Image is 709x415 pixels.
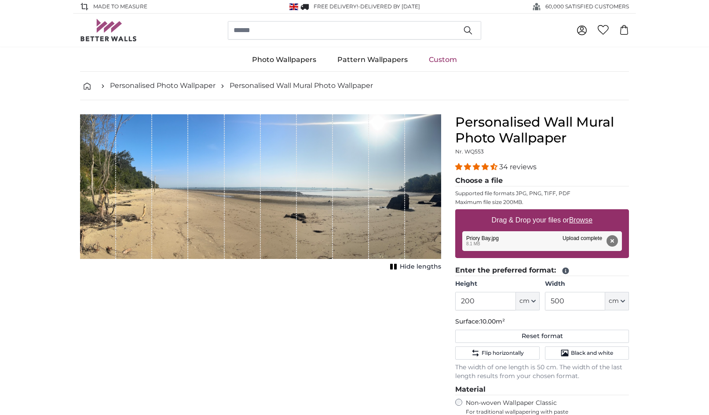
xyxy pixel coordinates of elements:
span: FREE delivery! [314,3,358,10]
button: Reset format [455,330,629,343]
nav: breadcrumbs [80,72,629,100]
legend: Enter the preferred format: [455,265,629,276]
p: The width of one length is 50 cm. The width of the last length results from your chosen format. [455,363,629,381]
span: 4.32 stars [455,163,499,171]
span: 60,000 SATISFIED CUSTOMERS [545,3,629,11]
legend: Material [455,384,629,395]
span: Hide lengths [400,262,441,271]
span: - [358,3,420,10]
span: Nr. WQ553 [455,148,484,155]
span: Flip horizontally [482,349,524,357]
button: cm [516,292,540,310]
button: Flip horizontally [455,346,539,360]
p: Maximum file size 200MB. [455,199,629,206]
button: cm [605,292,629,310]
span: cm [519,297,530,306]
p: Surface: [455,317,629,326]
u: Browse [569,216,592,224]
img: Betterwalls [80,19,137,41]
img: United Kingdom [289,4,298,10]
span: cm [609,297,619,306]
div: 1 of 1 [80,114,441,273]
p: Supported file formats JPG, PNG, TIFF, PDF [455,190,629,197]
a: Personalised Wall Mural Photo Wallpaper [230,80,373,91]
span: Black and white [571,349,613,357]
a: Custom [418,48,468,71]
h1: Personalised Wall Mural Photo Wallpaper [455,114,629,146]
span: Delivered by [DATE] [360,3,420,10]
label: Drag & Drop your files or [488,211,596,229]
label: Width [545,280,629,288]
label: Height [455,280,539,288]
span: 10.00m² [480,317,505,325]
a: Pattern Wallpapers [327,48,418,71]
a: Personalised Photo Wallpaper [110,80,216,91]
span: 34 reviews [499,163,537,171]
button: Black and white [545,346,629,360]
legend: Choose a file [455,175,629,186]
button: Hide lengths [387,261,441,273]
a: Photo Wallpapers [241,48,327,71]
span: Made to Measure [93,3,147,11]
